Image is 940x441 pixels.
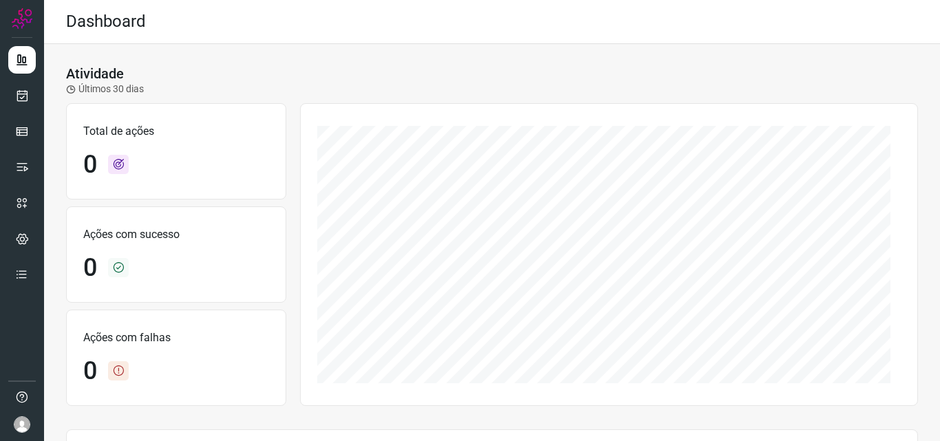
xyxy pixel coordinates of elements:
p: Ações com sucesso [83,226,269,243]
h1: 0 [83,150,97,180]
h1: 0 [83,356,97,386]
p: Últimos 30 dias [66,82,144,96]
p: Total de ações [83,123,269,140]
h3: Atividade [66,65,124,82]
img: Logo [12,8,32,29]
p: Ações com falhas [83,330,269,346]
h2: Dashboard [66,12,146,32]
img: avatar-user-boy.jpg [14,416,30,433]
h1: 0 [83,253,97,283]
